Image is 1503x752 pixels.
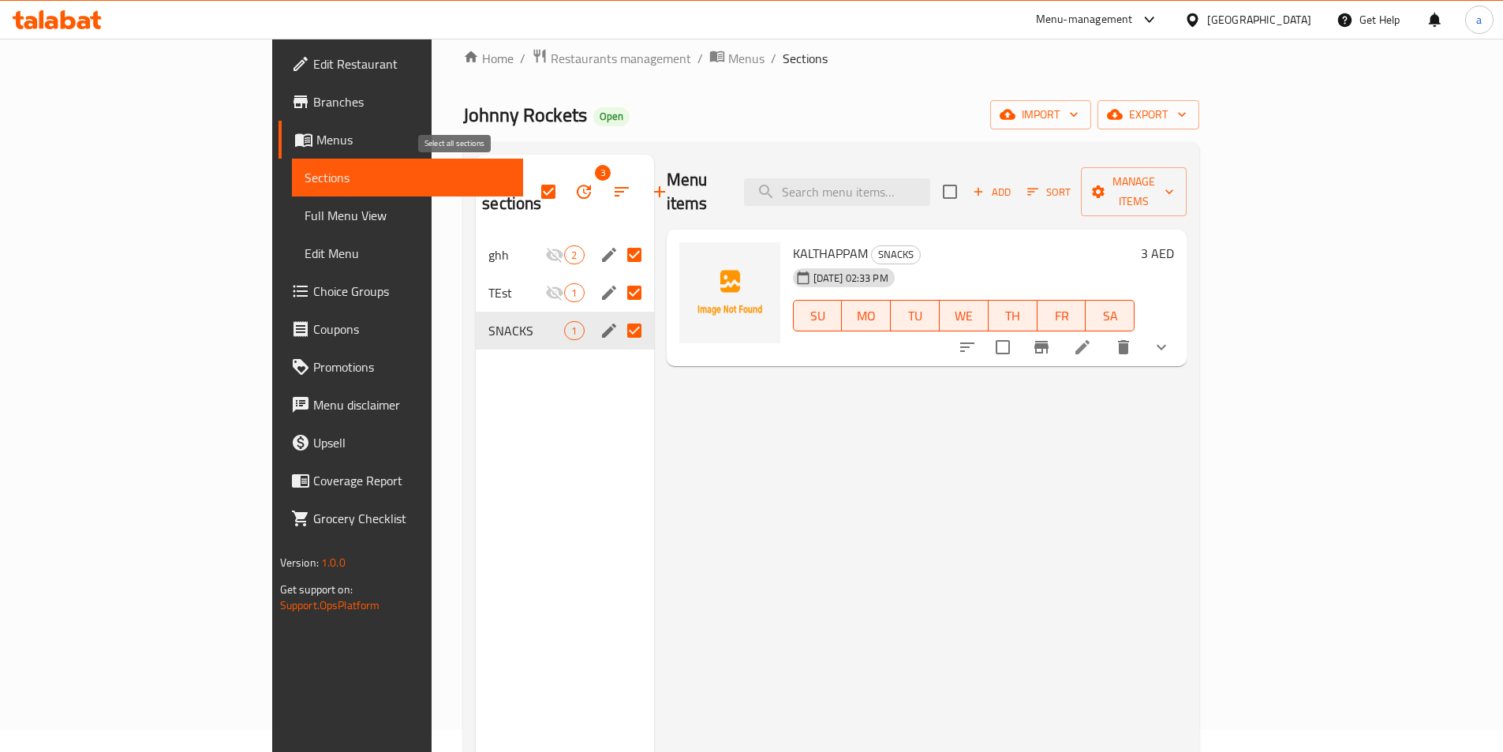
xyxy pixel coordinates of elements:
[313,54,510,73] span: Edit Restaurant
[313,433,510,452] span: Upsell
[476,312,653,350] div: SNACKS1edit
[279,499,523,537] a: Grocery Checklist
[1094,172,1174,211] span: Manage items
[807,271,895,286] span: [DATE] 02:33 PM
[966,180,1017,204] span: Add item
[292,196,523,234] a: Full Menu View
[793,241,868,265] span: KALTHAPPAM
[603,173,641,211] span: Sort sections
[597,319,621,342] button: edit
[593,107,630,126] div: Open
[1003,105,1079,125] span: import
[1141,242,1174,264] h6: 3 AED
[551,49,691,68] span: Restaurants management
[793,300,843,331] button: SU
[1036,10,1133,29] div: Menu-management
[940,300,989,331] button: WE
[872,245,920,264] span: SNACKS
[545,245,564,264] svg: Inactive section
[463,97,587,133] span: Johnny Rockets
[1017,180,1081,204] span: Sort items
[641,173,679,211] button: Add section
[1476,11,1482,28] span: a
[995,305,1031,327] span: TH
[279,348,523,386] a: Promotions
[545,283,564,302] svg: Inactive section
[986,331,1019,364] span: Select to update
[280,552,319,573] span: Version:
[313,320,510,339] span: Coupons
[564,283,584,302] div: items
[279,386,523,424] a: Menu disclaimer
[313,471,510,490] span: Coverage Report
[697,49,703,68] li: /
[313,509,510,528] span: Grocery Checklist
[871,245,921,264] div: SNACKS
[593,110,630,123] span: Open
[280,595,380,615] a: Support.OpsPlatform
[279,45,523,83] a: Edit Restaurant
[305,168,510,187] span: Sections
[989,300,1038,331] button: TH
[848,305,884,327] span: MO
[316,130,510,149] span: Menus
[771,49,776,68] li: /
[1105,328,1142,366] button: delete
[595,165,611,181] span: 3
[891,300,940,331] button: TU
[321,552,346,573] span: 1.0.0
[279,83,523,121] a: Branches
[679,242,780,343] img: KALTHAPPAM
[667,168,726,215] h2: Menu items
[292,159,523,196] a: Sections
[565,286,583,301] span: 1
[564,321,584,340] div: items
[1142,328,1180,366] button: show more
[842,300,891,331] button: MO
[966,180,1017,204] button: Add
[946,305,982,327] span: WE
[279,462,523,499] a: Coverage Report
[597,281,621,305] button: edit
[1092,305,1128,327] span: SA
[488,245,545,264] span: ghh
[313,282,510,301] span: Choice Groups
[970,183,1013,201] span: Add
[292,234,523,272] a: Edit Menu
[990,100,1091,129] button: import
[565,324,583,339] span: 1
[897,305,933,327] span: TU
[783,49,828,68] span: Sections
[1044,305,1080,327] span: FR
[1023,328,1060,366] button: Branch-specific-item
[597,243,621,267] button: edit
[463,48,1199,69] nav: breadcrumb
[948,328,986,366] button: sort-choices
[279,424,523,462] a: Upsell
[728,49,765,68] span: Menus
[1086,300,1135,331] button: SA
[564,245,584,264] div: items
[313,92,510,111] span: Branches
[305,244,510,263] span: Edit Menu
[744,178,930,206] input: search
[1110,105,1187,125] span: export
[280,579,353,600] span: Get support on:
[1207,11,1311,28] div: [GEOGRAPHIC_DATA]
[476,236,653,274] div: ghh2edit
[313,357,510,376] span: Promotions
[305,206,510,225] span: Full Menu View
[709,48,765,69] a: Menus
[1023,180,1075,204] button: Sort
[1073,338,1092,357] a: Edit menu item
[488,283,545,302] span: TEst
[279,272,523,310] a: Choice Groups
[279,121,523,159] a: Menus
[800,305,836,327] span: SU
[565,173,603,211] span: Bulk update
[488,321,564,340] span: SNACKS
[1038,300,1086,331] button: FR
